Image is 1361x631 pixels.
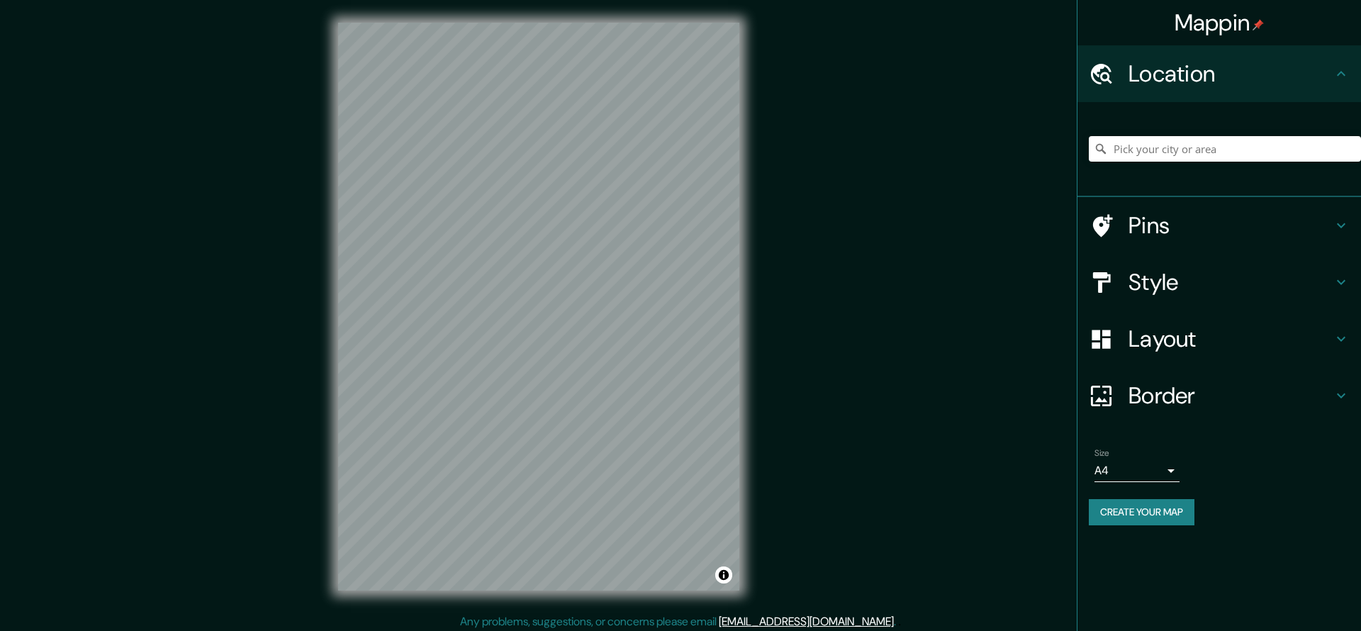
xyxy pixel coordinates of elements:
div: Style [1077,254,1361,311]
button: Create your map [1089,499,1194,525]
div: . [898,613,901,630]
input: Pick your city or area [1089,136,1361,162]
div: Pins [1077,197,1361,254]
h4: Location [1128,60,1333,88]
img: pin-icon.png [1253,19,1264,30]
button: Toggle attribution [715,566,732,583]
h4: Layout [1128,325,1333,353]
h4: Pins [1128,211,1333,240]
a: [EMAIL_ADDRESS][DOMAIN_NAME] [719,614,894,629]
h4: Mappin [1175,9,1265,37]
div: Border [1077,367,1361,424]
div: . [896,613,898,630]
div: Layout [1077,311,1361,367]
h4: Border [1128,381,1333,410]
label: Size [1094,447,1109,459]
p: Any problems, suggestions, or concerns please email . [460,613,896,630]
div: Location [1077,45,1361,102]
div: A4 [1094,459,1180,482]
iframe: Help widget launcher [1235,576,1345,615]
canvas: Map [338,23,739,591]
h4: Style [1128,268,1333,296]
